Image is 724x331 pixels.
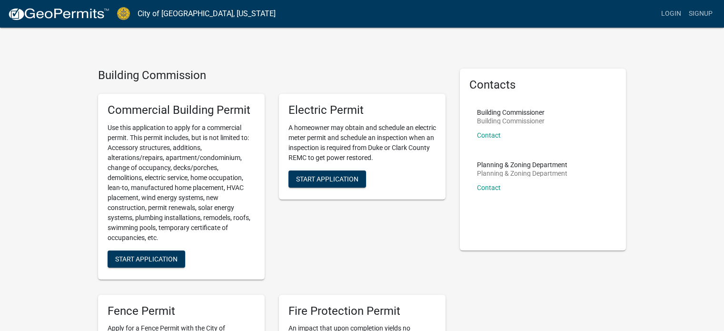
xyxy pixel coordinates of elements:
[138,6,276,22] a: City of [GEOGRAPHIC_DATA], [US_STATE]
[477,118,545,124] p: Building Commissioner
[477,131,501,139] a: Contact
[108,123,255,243] p: Use this application to apply for a commercial permit. This permit includes, but is not limited t...
[469,78,617,92] h5: Contacts
[288,304,436,318] h5: Fire Protection Permit
[288,103,436,117] h5: Electric Permit
[296,175,358,182] span: Start Application
[657,5,685,23] a: Login
[108,304,255,318] h5: Fence Permit
[108,251,185,268] button: Start Application
[117,7,130,20] img: City of Jeffersonville, Indiana
[98,69,446,82] h4: Building Commission
[685,5,716,23] a: Signup
[108,103,255,117] h5: Commercial Building Permit
[115,255,178,262] span: Start Application
[477,170,567,177] p: Planning & Zoning Department
[477,161,567,168] p: Planning & Zoning Department
[477,109,545,116] p: Building Commissioner
[288,171,366,188] button: Start Application
[477,184,501,191] a: Contact
[288,123,436,163] p: A homeowner may obtain and schedule an electric meter permit and schedule an inspection when an i...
